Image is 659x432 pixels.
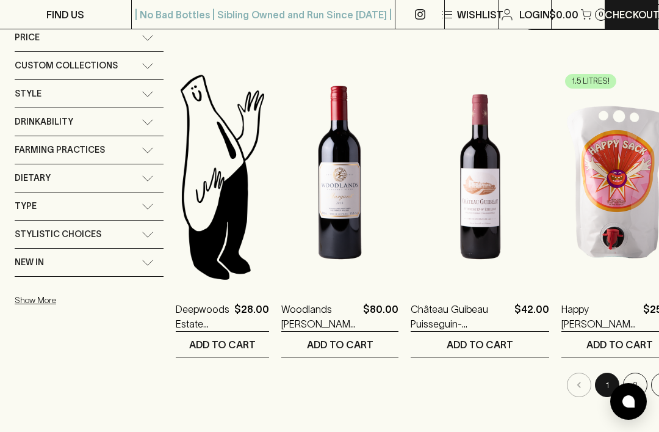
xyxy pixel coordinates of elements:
[15,114,73,130] span: Drinkability
[15,58,118,73] span: Custom Collections
[15,80,164,108] div: Style
[15,221,164,248] div: Stylistic Choices
[307,337,373,352] p: ADD TO CART
[561,302,638,331] a: Happy [PERSON_NAME] 2022
[15,24,164,51] div: Price
[176,70,269,284] img: Blackhearts & Sparrows Man
[15,108,164,136] div: Drinkability
[15,142,105,158] span: Farming Practices
[623,373,647,397] button: Go to page 2
[447,337,513,352] p: ADD TO CART
[15,249,164,276] div: New In
[15,255,44,270] span: New In
[411,332,549,357] button: ADD TO CART
[234,302,269,331] p: $28.00
[15,164,164,192] div: Dietary
[586,337,653,352] p: ADD TO CART
[15,52,164,79] div: Custom Collections
[281,302,358,331] a: Woodlands [PERSON_NAME] Sauvignon Merlot Malbec 2018
[15,192,164,220] div: Type
[189,337,256,352] p: ADD TO CART
[15,288,175,313] button: Show More
[549,7,578,22] p: $0.00
[457,7,503,22] p: Wishlist
[519,7,550,22] p: Login
[411,70,549,284] img: Château Guibeau Puisseguin-Saint-Émilion Bordeaux 2020
[176,332,269,357] button: ADD TO CART
[363,302,398,331] p: $80.00
[622,395,635,408] img: bubble-icon
[15,136,164,164] div: Farming Practices
[15,199,37,214] span: Type
[46,7,84,22] p: FIND US
[176,302,229,331] a: Deepwoods Estate Cabernet Merlot 2020
[599,11,603,18] p: 0
[514,302,549,331] p: $42.00
[15,30,40,45] span: Price
[15,227,101,242] span: Stylistic Choices
[411,302,510,331] a: Château Guibeau Puisseguin-[GEOGRAPHIC_DATA] [GEOGRAPHIC_DATA] 2020
[15,86,41,101] span: Style
[15,170,51,186] span: Dietary
[281,332,398,357] button: ADD TO CART
[281,70,398,284] img: Woodlands Margaret Cabernet Sauvignon Merlot Malbec 2018
[595,373,619,397] button: page 1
